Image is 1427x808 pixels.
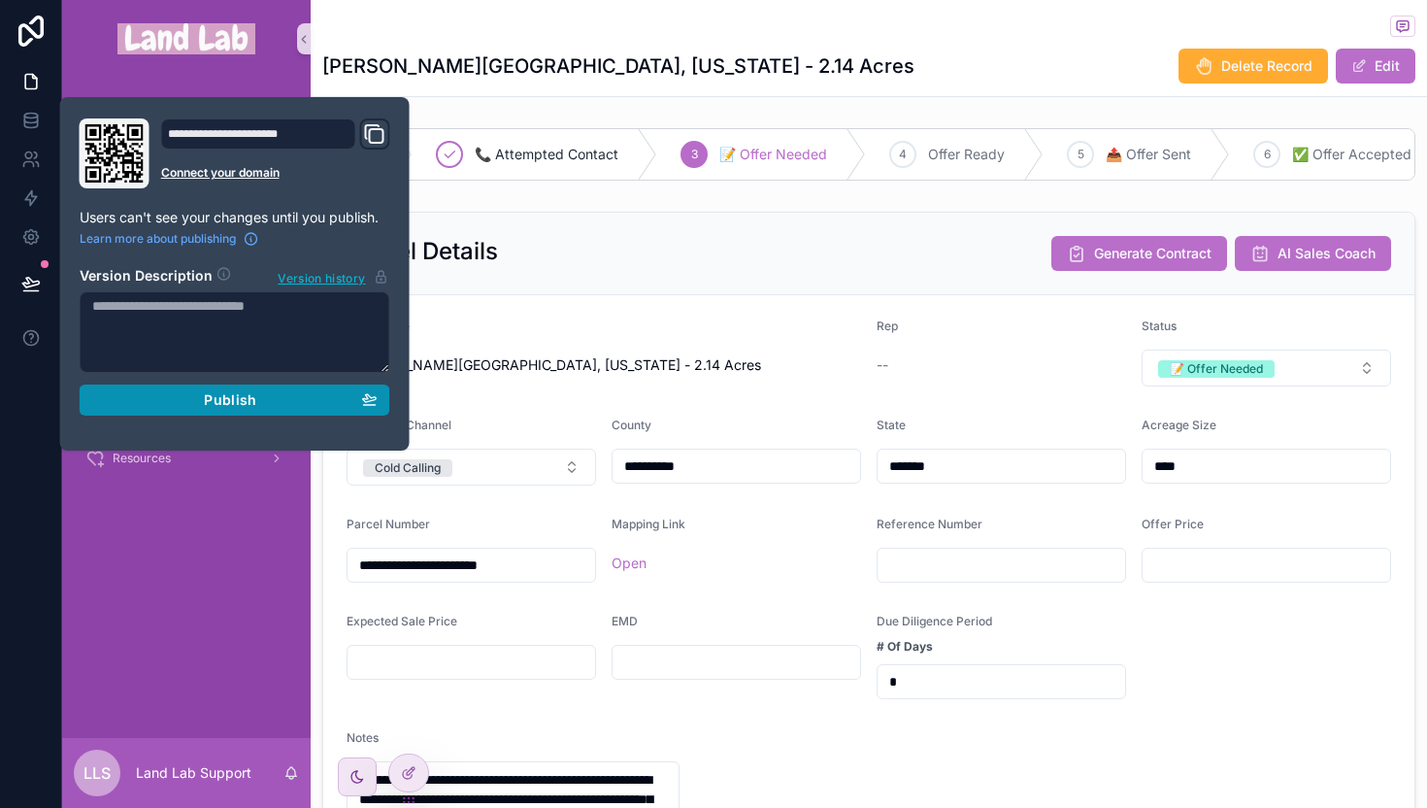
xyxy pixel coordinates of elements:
h2: Version Description [80,266,213,287]
span: Expected Sale Price [347,614,457,628]
span: Due Diligence Period [877,614,992,628]
span: Generate Contract [1094,244,1211,263]
span: 📝 Offer Needed [719,145,827,164]
p: Users can't see your changes until you publish. [80,208,390,227]
span: Reference Number [877,517,982,531]
span: 4 [899,147,907,162]
div: Domain and Custom Link [161,118,390,188]
strong: # Of Days [877,639,933,655]
h1: [PERSON_NAME][GEOGRAPHIC_DATA], [US_STATE] - 2.14 Acres [322,52,914,80]
span: ✅ Offer Accepted [1292,145,1411,164]
button: Edit [1336,49,1415,84]
a: Learn more about publishing [80,231,259,247]
span: Version history [278,267,365,286]
span: AI Sales Coach [1278,244,1376,263]
span: Resources [113,451,171,466]
span: 5 [1078,147,1084,162]
img: App logo [117,23,255,54]
span: 3 [691,147,698,162]
button: Select Button [347,449,596,486]
a: Campaign Console [74,91,299,126]
span: Rep [877,319,898,333]
button: Publish [80,385,390,416]
div: Cold Calling [375,459,441,477]
div: 📝 Offer Needed [1170,360,1263,378]
span: Notes [347,730,379,745]
a: Resources [74,441,299,476]
button: Version history [277,266,389,287]
h2: Parcel Details [347,236,498,267]
span: Publish [204,391,256,409]
span: EMD [612,614,638,628]
span: 6 [1264,147,1271,162]
span: Delete Record [1221,56,1312,76]
span: Learn more about publishing [80,231,236,247]
span: Status [1142,319,1177,333]
span: LLS [83,761,111,785]
span: 📤 Offer Sent [1106,145,1191,164]
span: [PERSON_NAME][GEOGRAPHIC_DATA], [US_STATE] - 2.14 Acres [347,355,861,375]
span: State [877,418,906,432]
span: Parcel Number [347,517,430,531]
span: Offer Price [1142,517,1204,531]
a: Open [612,555,647,571]
span: Acreage Size [1142,418,1216,432]
div: scrollable content [62,78,311,501]
span: Mapping Link [612,517,685,531]
button: Delete Record [1178,49,1328,84]
span: -- [877,355,888,375]
p: Land Lab Support [136,763,251,783]
button: Generate Contract [1051,236,1227,271]
a: Connect your domain [161,165,390,181]
button: Select Button [1142,350,1391,387]
span: 📞 Attempted Contact [475,145,618,164]
span: Offer Ready [928,145,1005,164]
span: County [612,418,651,432]
button: AI Sales Coach [1235,236,1391,271]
